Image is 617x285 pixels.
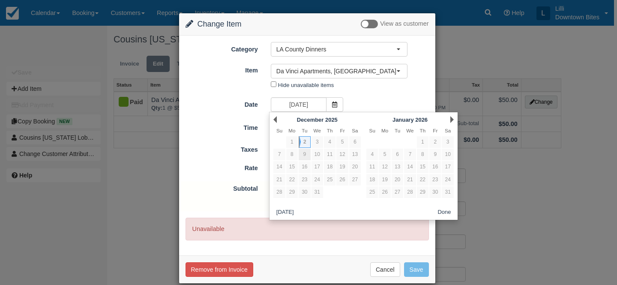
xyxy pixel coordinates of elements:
[379,149,390,160] a: 5
[395,128,400,133] span: Tuesday
[450,116,454,123] a: Next
[349,174,361,186] a: 27
[179,142,264,154] label: Taxes
[302,128,307,133] span: Tuesday
[369,128,375,133] span: Sunday
[264,162,435,176] div: 1 @ $50.00
[286,161,298,173] a: 15
[273,149,285,160] a: 7
[186,218,429,240] p: Unavailable
[420,128,426,133] span: Thursday
[299,161,310,173] a: 16
[186,262,253,277] button: Remove from Invoice
[324,149,335,160] a: 11
[392,149,403,160] a: 6
[429,149,441,160] a: 9
[273,161,285,173] a: 14
[380,21,428,27] span: View as customer
[445,128,451,133] span: Saturday
[336,136,348,148] a: 5
[276,128,282,133] span: Sunday
[327,128,333,133] span: Thursday
[336,149,348,160] a: 12
[434,207,455,218] button: Done
[417,149,428,160] a: 8
[179,120,264,132] label: Time
[429,136,441,148] a: 2
[429,174,441,186] a: 23
[179,181,264,193] label: Subtotal
[336,161,348,173] a: 19
[417,161,428,173] a: 15
[381,128,388,133] span: Monday
[366,186,378,198] a: 25
[442,186,453,198] a: 31
[286,186,298,198] a: 29
[442,174,453,186] a: 24
[406,128,413,133] span: Wednesday
[404,149,416,160] a: 7
[370,262,400,277] button: Cancel
[276,45,396,54] span: LA County Dinners
[299,136,310,148] a: 2
[433,128,437,133] span: Friday
[324,174,335,186] a: 25
[442,149,453,160] a: 10
[179,63,264,75] label: Item
[311,186,323,198] a: 31
[336,174,348,186] a: 26
[379,161,390,173] a: 12
[273,207,297,218] button: [DATE]
[299,186,310,198] a: 30
[286,136,298,148] a: 1
[286,149,298,160] a: 8
[198,20,242,28] span: Change Item
[392,174,403,186] a: 20
[404,174,416,186] a: 21
[324,136,335,148] a: 4
[297,117,324,123] span: December
[379,186,390,198] a: 26
[271,42,407,57] button: LA County Dinners
[325,117,338,123] span: 2025
[311,136,323,148] a: 3
[352,128,358,133] span: Saturday
[340,128,345,133] span: Friday
[417,174,428,186] a: 22
[286,174,298,186] a: 22
[392,117,414,123] span: January
[415,117,428,123] span: 2026
[273,174,285,186] a: 21
[442,161,453,173] a: 17
[392,161,403,173] a: 13
[417,136,428,148] a: 1
[429,161,441,173] a: 16
[366,161,378,173] a: 11
[179,97,264,109] label: Date
[179,161,264,173] label: Rate
[366,174,378,186] a: 18
[276,67,396,75] span: Da Vinci Apartments, [GEOGRAPHIC_DATA] - Dinner
[366,149,378,160] a: 4
[288,128,295,133] span: Monday
[299,174,310,186] a: 23
[311,149,323,160] a: 10
[311,174,323,186] a: 24
[349,136,361,148] a: 6
[271,64,407,78] button: Da Vinci Apartments, [GEOGRAPHIC_DATA] - Dinner
[417,186,428,198] a: 29
[273,116,277,123] a: Prev
[404,262,429,277] button: Save
[404,161,416,173] a: 14
[404,186,416,198] a: 28
[324,161,335,173] a: 18
[299,149,310,160] a: 9
[349,149,361,160] a: 13
[429,186,441,198] a: 30
[349,161,361,173] a: 20
[314,128,321,133] span: Wednesday
[442,136,453,148] a: 3
[273,186,285,198] a: 28
[392,186,403,198] a: 27
[179,42,264,54] label: Category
